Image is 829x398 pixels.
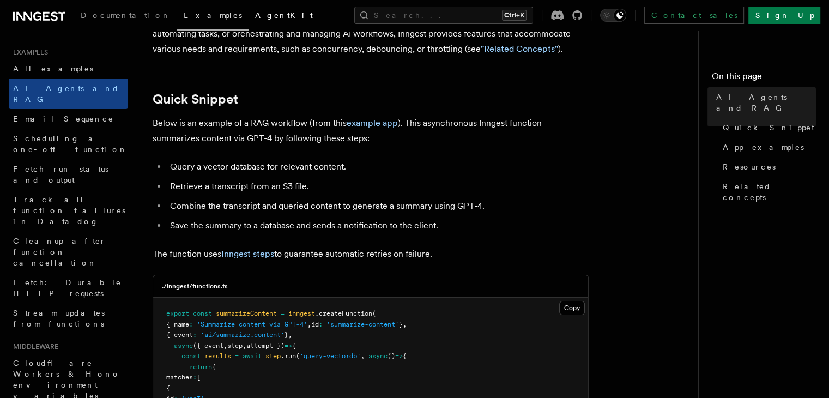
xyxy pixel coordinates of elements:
[197,321,307,328] span: 'Summarize content via GPT-4'
[502,10,527,21] kbd: Ctrl+K
[388,352,395,360] span: ()
[174,342,193,349] span: async
[13,165,108,184] span: Fetch run status and output
[221,249,274,259] a: Inngest steps
[9,129,128,159] a: Scheduling a one-off function
[243,342,246,349] span: ,
[319,321,323,328] span: :
[166,373,193,381] span: matches
[481,44,558,54] a: "Related Concepts"
[326,321,399,328] span: 'summarize-content'
[399,321,403,328] span: }
[13,278,122,298] span: Fetch: Durable HTTP requests
[361,352,365,360] span: ,
[315,310,372,317] span: .createFunction
[9,59,128,79] a: All examples
[189,321,193,328] span: :
[712,87,816,118] a: AI Agents and RAG
[395,352,403,360] span: =>
[166,331,193,339] span: { event
[292,342,296,349] span: {
[644,7,744,24] a: Contact sales
[193,310,212,317] span: const
[197,373,201,381] span: [
[13,134,128,154] span: Scheduling a one-off function
[296,352,300,360] span: (
[716,92,816,113] span: AI Agents and RAG
[204,352,231,360] span: results
[281,310,285,317] span: =
[227,342,243,349] span: step
[243,352,262,360] span: await
[718,157,816,177] a: Resources
[167,159,589,174] li: Query a vector database for relevant content.
[193,342,223,349] span: ({ event
[600,9,626,22] button: Toggle dark mode
[181,352,201,360] span: const
[285,331,288,339] span: }
[300,352,361,360] span: 'query-vectordb'
[167,179,589,194] li: Retrieve a transcript from an S3 file.
[9,273,128,303] a: Fetch: Durable HTTP requests
[718,177,816,207] a: Related concepts
[9,159,128,190] a: Fetch run status and output
[723,181,816,203] span: Related concepts
[255,11,313,20] span: AgentKit
[13,309,105,328] span: Stream updates from functions
[13,237,106,267] span: Cleanup after function cancellation
[403,352,407,360] span: {
[9,303,128,334] a: Stream updates from functions
[81,11,171,20] span: Documentation
[13,84,119,104] span: AI Agents and RAG
[288,310,315,317] span: inngest
[285,342,292,349] span: =>
[166,384,170,392] span: {
[201,331,285,339] span: 'ai/summarize.content'
[235,352,239,360] span: =
[307,321,311,328] span: ,
[153,11,589,57] p: Inngest offers tools to support the development of AI-powered applications. Whether you're buildi...
[193,373,197,381] span: :
[177,3,249,31] a: Examples
[74,3,177,29] a: Documentation
[9,231,128,273] a: Cleanup after function cancellation
[212,363,216,371] span: {
[166,310,189,317] span: export
[153,116,589,146] p: Below is an example of a RAG workflow (from this ). This asynchronous Inngest function summarizes...
[281,352,296,360] span: .run
[189,363,212,371] span: return
[748,7,820,24] a: Sign Up
[9,79,128,109] a: AI Agents and RAG
[13,64,93,73] span: All examples
[249,3,319,29] a: AgentKit
[718,118,816,137] a: Quick Snippet
[167,218,589,233] li: Save the summary to a database and sends a notification to the client.
[9,109,128,129] a: Email Sequence
[265,352,281,360] span: step
[712,70,816,87] h4: On this page
[368,352,388,360] span: async
[9,48,48,57] span: Examples
[723,142,804,153] span: App examples
[311,321,319,328] span: id
[216,310,277,317] span: summarizeContent
[166,321,189,328] span: { name
[723,161,776,172] span: Resources
[153,246,589,262] p: The function uses to guarantee automatic retries on failure.
[9,342,58,351] span: Middleware
[723,122,814,133] span: Quick Snippet
[153,92,238,107] a: Quick Snippet
[167,198,589,214] li: Combine the transcript and queried content to generate a summary using GPT-4.
[13,114,114,123] span: Email Sequence
[13,195,125,226] span: Track all function failures in Datadog
[347,118,398,128] a: example app
[9,190,128,231] a: Track all function failures in Datadog
[162,282,228,291] h3: ./inngest/functions.ts
[559,301,585,315] button: Copy
[288,331,292,339] span: ,
[184,11,242,20] span: Examples
[246,342,285,349] span: attempt })
[193,331,197,339] span: :
[354,7,533,24] button: Search...Ctrl+K
[718,137,816,157] a: App examples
